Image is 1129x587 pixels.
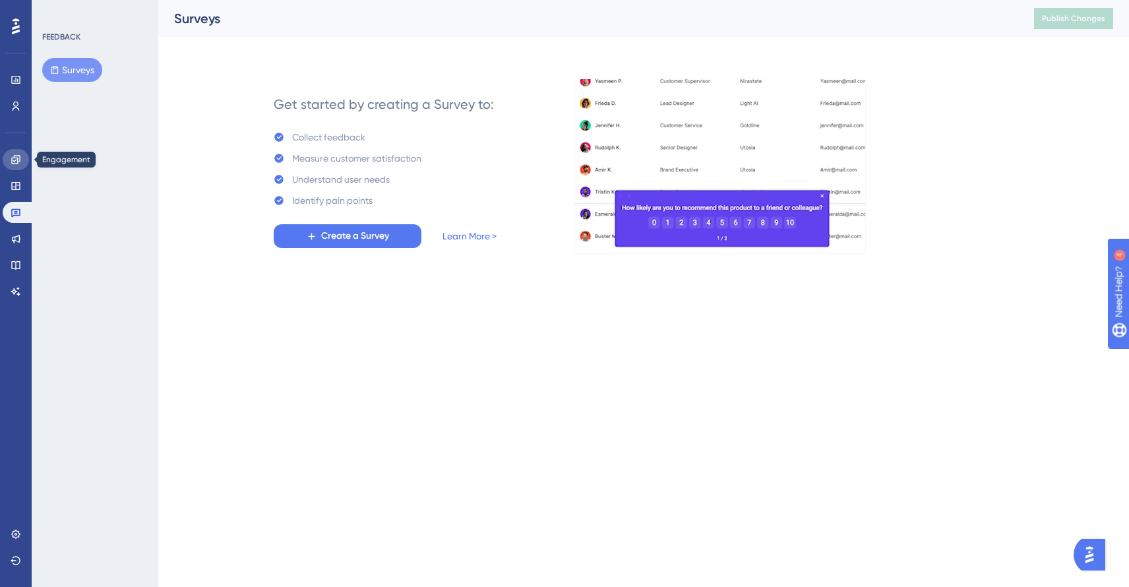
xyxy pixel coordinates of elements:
span: Publish Changes [1042,13,1105,24]
button: Create a Survey [274,224,421,248]
div: FEEDBACK [42,32,80,42]
span: Need Help? [31,3,82,19]
div: Identify pain points [292,193,373,208]
a: Learn More > [442,228,497,244]
div: Get started by creating a Survey to: [274,95,494,113]
div: Measure customer satisfaction [292,150,421,166]
button: Surveys [42,58,102,82]
div: Collect feedback [292,129,365,145]
div: Surveys [174,9,1001,28]
div: Understand user needs [292,171,390,187]
iframe: UserGuiding AI Assistant Launcher [1074,535,1113,574]
div: 4 [92,7,96,17]
img: b81bf5b5c10d0e3e90f664060979471a.gif [574,78,866,254]
button: Publish Changes [1034,8,1113,29]
span: Create a Survey [321,228,389,244]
